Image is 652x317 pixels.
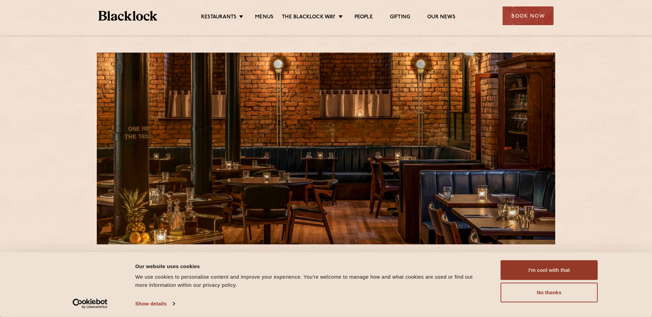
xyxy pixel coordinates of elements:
a: Our News [427,14,455,21]
a: Gifting [390,14,410,21]
div: We use cookies to personalise content and improve your experience. You're welcome to manage how a... [135,273,485,289]
a: People [355,14,373,21]
button: I'm cool with that [501,260,598,280]
button: No thanks [501,283,598,302]
a: Menus [255,14,273,21]
div: Book Now [503,6,554,25]
img: BL_Textured_Logo-footer-cropped.svg [98,11,157,21]
a: Show details [135,299,175,309]
a: Restaurants [201,14,236,21]
a: The Blacklock Way [282,14,336,21]
div: Our website uses cookies [135,262,485,270]
a: Usercentrics Cookiebot - opens in a new window [60,299,120,309]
